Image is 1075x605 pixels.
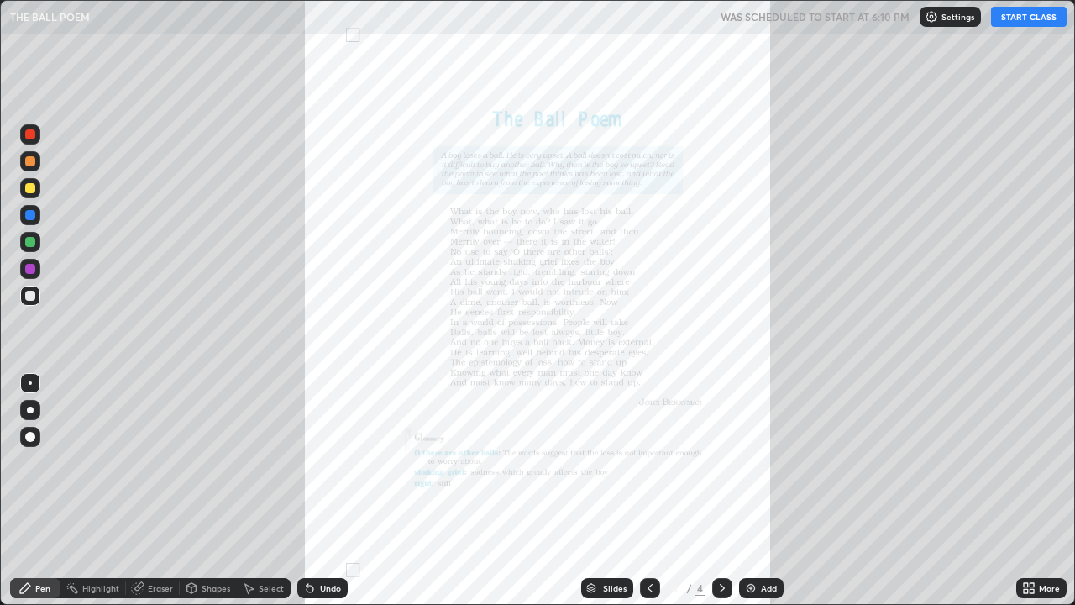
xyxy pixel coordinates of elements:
div: Slides [603,584,627,592]
div: 4 [695,581,705,596]
h5: WAS SCHEDULED TO START AT 6:10 PM [721,9,910,24]
div: Highlight [82,584,119,592]
img: class-settings-icons [925,10,938,24]
p: Settings [941,13,974,21]
p: THE BALL POEM [10,10,90,24]
button: START CLASS [991,7,1067,27]
div: Pen [35,584,50,592]
div: / [687,583,692,593]
div: Undo [320,584,341,592]
div: Eraser [148,584,173,592]
img: add-slide-button [744,581,758,595]
div: Select [259,584,284,592]
div: More [1039,584,1060,592]
div: 3 [667,583,684,593]
div: Add [761,584,777,592]
div: Shapes [202,584,230,592]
